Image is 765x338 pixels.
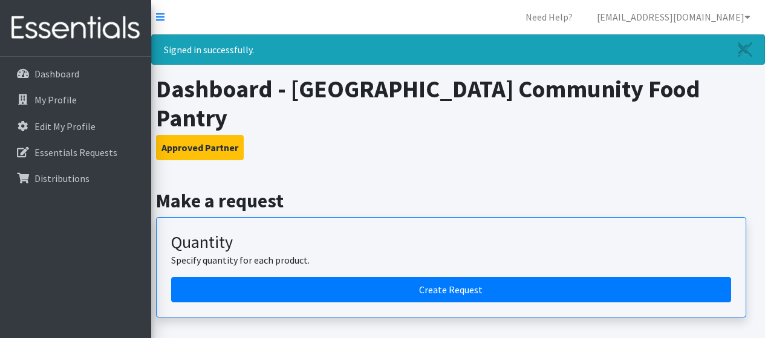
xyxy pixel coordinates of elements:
h1: Dashboard - [GEOGRAPHIC_DATA] Community Food Pantry [156,74,761,132]
p: Essentials Requests [34,146,117,158]
a: My Profile [5,88,146,112]
a: Edit My Profile [5,114,146,138]
p: Dashboard [34,68,79,80]
p: My Profile [34,94,77,106]
a: Dashboard [5,62,146,86]
p: Edit My Profile [34,120,96,132]
p: Specify quantity for each product. [171,253,731,267]
a: Close [726,35,764,64]
p: Distributions [34,172,90,184]
img: HumanEssentials [5,8,146,48]
button: Approved Partner [156,135,244,160]
div: Signed in successfully. [151,34,765,65]
a: Distributions [5,166,146,190]
h3: Quantity [171,232,731,253]
a: Essentials Requests [5,140,146,164]
a: Create a request by quantity [171,277,731,302]
a: Need Help? [516,5,582,29]
h2: Make a request [156,189,761,212]
a: [EMAIL_ADDRESS][DOMAIN_NAME] [587,5,760,29]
